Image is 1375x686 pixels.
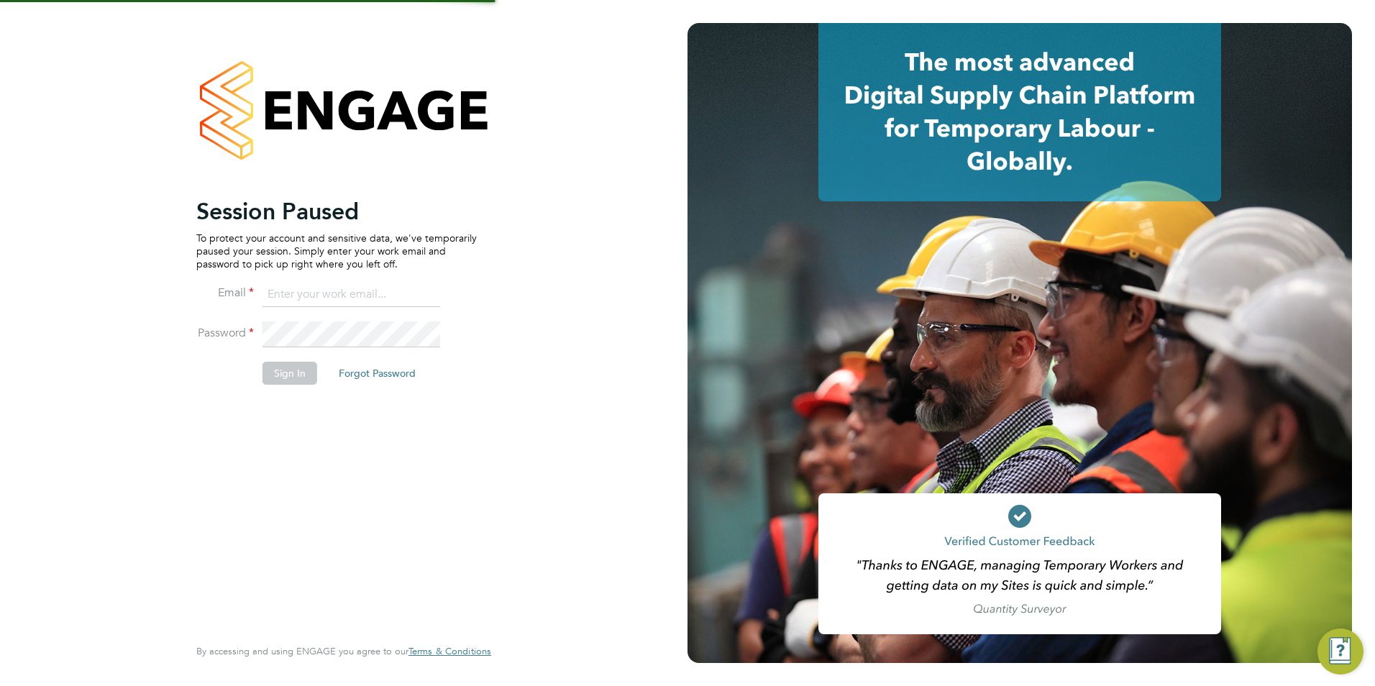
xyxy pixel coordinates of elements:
button: Sign In [262,362,317,385]
h2: Session Paused [196,197,477,226]
a: Terms & Conditions [408,646,491,657]
span: By accessing and using ENGAGE you agree to our [196,645,491,657]
button: Forgot Password [327,362,427,385]
label: Password [196,326,254,341]
label: Email [196,285,254,301]
input: Enter your work email... [262,282,440,308]
button: Engage Resource Center [1317,628,1363,674]
p: To protect your account and sensitive data, we've temporarily paused your session. Simply enter y... [196,232,477,271]
span: Terms & Conditions [408,645,491,657]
